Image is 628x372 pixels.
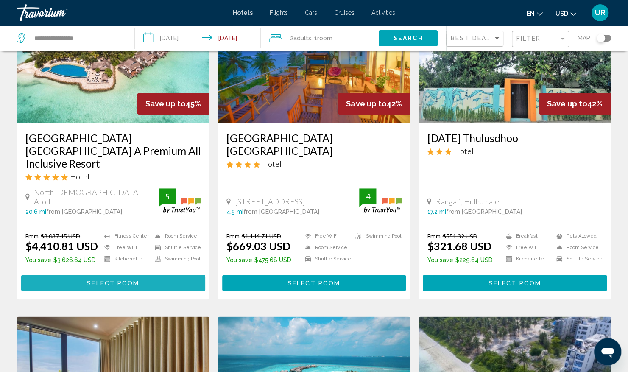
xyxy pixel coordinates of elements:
[25,240,98,252] ins: $4,410.81 USD
[555,7,576,20] button: Change currency
[516,35,541,42] span: Filter
[100,232,151,240] li: Fitness Center
[423,277,607,286] a: Select Room
[547,99,587,108] span: Save up to
[555,10,568,17] span: USD
[454,146,473,156] span: Hotel
[226,240,290,252] ins: $669.03 USD
[427,240,491,252] ins: $321.68 USD
[301,244,351,251] li: Room Service
[427,146,603,156] div: 3 star Hotel
[226,257,291,263] p: $475.68 USD
[359,188,402,213] img: trustyou-badge.svg
[552,244,603,251] li: Room Service
[512,31,569,48] button: Filter
[334,9,354,16] a: Cruises
[17,4,224,21] a: Travorium
[427,208,446,215] span: 17.2 mi
[594,338,621,365] iframe: Button to launch messaging window
[262,159,282,168] span: Hotel
[301,232,351,240] li: Free WiFi
[451,35,495,42] span: Best Deals
[427,257,492,263] p: $229.64 USD
[21,277,205,286] a: Select Room
[25,208,46,215] span: 20.6 mi
[226,257,252,263] span: You save
[46,208,122,215] span: from [GEOGRAPHIC_DATA]
[371,9,395,16] span: Activities
[34,187,159,206] span: North [DEMOGRAPHIC_DATA] Atoll
[25,232,39,240] span: From
[70,172,89,181] span: Hotel
[288,280,340,287] span: Select Room
[226,131,402,157] a: [GEOGRAPHIC_DATA] [GEOGRAPHIC_DATA]
[222,277,406,286] a: Select Room
[233,9,253,16] a: Hotels
[41,232,80,240] del: $8,037.45 USD
[346,99,386,108] span: Save up to
[243,208,319,215] span: from [GEOGRAPHIC_DATA]
[159,188,201,213] img: trustyou-badge.svg
[527,7,543,20] button: Change language
[311,32,332,44] span: , 1
[394,35,423,42] span: Search
[21,275,205,291] button: Select Room
[442,232,477,240] del: $551.32 USD
[317,35,332,42] span: Room
[135,25,261,51] button: Check-in date: Jan 12, 2026 Check-out date: Jan 19, 2026
[222,275,406,291] button: Select Room
[100,244,151,251] li: Free WiFi
[100,255,151,263] li: Kitchenette
[25,131,201,170] a: [GEOGRAPHIC_DATA] [GEOGRAPHIC_DATA] A Premium All Inclusive Resort
[226,159,402,168] div: 4 star Hotel
[423,275,607,291] button: Select Room
[226,232,240,240] span: From
[489,280,541,287] span: Select Room
[25,257,98,263] p: $3,626.64 USD
[242,232,281,240] del: $1,144.71 USD
[226,208,243,215] span: 4.5 mi
[351,232,402,240] li: Swimming Pool
[151,244,201,251] li: Shuttle Service
[502,255,552,263] li: Kitchenette
[270,9,288,16] a: Flights
[595,8,606,17] span: UR
[305,9,317,16] a: Cars
[539,93,611,115] div: 42%
[435,197,499,206] span: Rangali, Hulhumale
[359,191,376,201] div: 4
[552,232,603,240] li: Pets Allowed
[590,34,611,42] button: Toggle map
[502,232,552,240] li: Breakfast
[589,4,611,22] button: User Menu
[137,93,209,115] div: 45%
[261,25,379,51] button: Travelers: 2 adults, 0 children
[25,257,51,263] span: You save
[527,10,535,17] span: en
[338,93,410,115] div: 42%
[159,191,176,201] div: 5
[578,32,590,44] span: Map
[293,35,311,42] span: Adults
[451,35,501,42] mat-select: Sort by
[502,244,552,251] li: Free WiFi
[446,208,522,215] span: from [GEOGRAPHIC_DATA]
[87,280,139,287] span: Select Room
[427,257,453,263] span: You save
[151,255,201,263] li: Swimming Pool
[427,232,440,240] span: From
[290,32,311,44] span: 2
[301,255,351,263] li: Shuttle Service
[235,197,305,206] span: [STREET_ADDRESS]
[151,232,201,240] li: Room Service
[552,255,603,263] li: Shuttle Service
[427,131,603,144] a: [DATE] Thulusdhoo
[145,99,186,108] span: Save up to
